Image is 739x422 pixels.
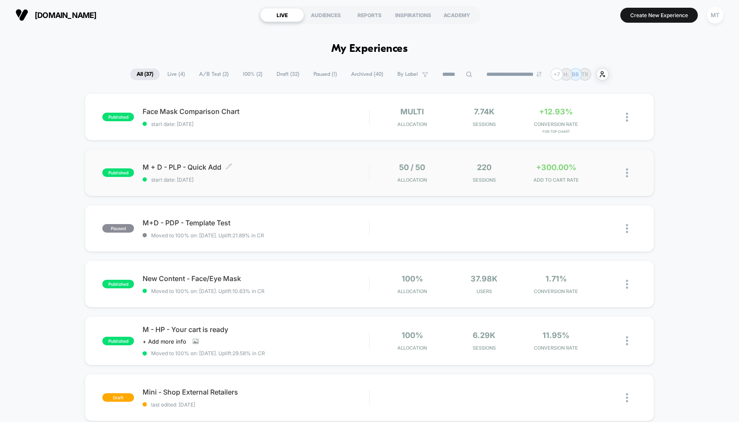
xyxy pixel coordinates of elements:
[102,393,134,402] span: draft
[151,232,264,239] span: Moved to 100% on: [DATE] . Uplift: 21.89% in CR
[704,6,726,24] button: MT
[331,43,408,55] h1: My Experiences
[536,72,542,77] img: end
[143,163,369,171] span: M + D - PLP - Quick Add
[102,168,134,177] span: published
[397,177,427,183] span: Allocation
[551,68,563,81] div: + 7
[400,107,424,116] span: multi
[304,8,348,22] div: AUDIENCES
[707,7,724,24] div: MT
[307,69,343,80] span: Paused ( 1 )
[450,288,518,294] span: Users
[474,107,495,116] span: 7.74k
[102,113,134,121] span: published
[450,121,518,127] span: Sessions
[522,288,590,294] span: CONVERSION RATE
[102,280,134,288] span: published
[450,177,518,183] span: Sessions
[397,345,427,351] span: Allocation
[151,350,265,356] span: Moved to 100% on: [DATE] . Uplift: 29.58% in CR
[151,288,265,294] span: Moved to 100% on: [DATE] . Uplift: 10.63% in CR
[620,8,698,23] button: Create New Experience
[143,338,186,345] span: + Add more info
[130,69,160,80] span: All ( 37 )
[143,274,369,283] span: New Content - Face/Eye Mask
[102,337,134,345] span: published
[626,280,628,289] img: close
[564,71,569,78] p: H.
[348,8,391,22] div: REPORTS
[545,274,567,283] span: 1.71%
[522,129,590,134] span: for top chart
[397,121,427,127] span: Allocation
[143,177,369,183] span: start date: [DATE]
[471,274,498,283] span: 37.98k
[536,163,576,172] span: +300.00%
[473,331,495,340] span: 6.29k
[143,218,369,227] span: M+D - PDP - Template Test
[143,121,369,127] span: start date: [DATE]
[236,69,269,80] span: 100% ( 2 )
[402,331,423,340] span: 100%
[435,8,479,22] div: ACADEMY
[193,69,235,80] span: A/B Test ( 2 )
[450,345,518,351] span: Sessions
[399,163,425,172] span: 50 / 50
[143,388,369,396] span: Mini - Shop External Retailers
[402,274,423,283] span: 100%
[397,71,418,78] span: By Label
[102,224,134,233] span: paused
[542,331,569,340] span: 11.95%
[391,8,435,22] div: INSPIRATIONS
[143,107,369,116] span: Face Mask Comparison Chart
[15,9,28,21] img: Visually logo
[270,69,306,80] span: Draft ( 32 )
[522,345,590,351] span: CONVERSION RATE
[345,69,390,80] span: Archived ( 40 )
[626,168,628,177] img: close
[572,71,579,78] p: BB
[522,121,590,127] span: CONVERSION RATE
[626,224,628,233] img: close
[626,393,628,402] img: close
[35,11,97,20] span: [DOMAIN_NAME]
[161,69,191,80] span: Live ( 4 )
[13,8,99,22] button: [DOMAIN_NAME]
[477,163,492,172] span: 220
[539,107,573,116] span: +12.93%
[397,288,427,294] span: Allocation
[260,8,304,22] div: LIVE
[582,71,589,78] p: TR
[522,177,590,183] span: ADD TO CART RATE
[143,325,369,334] span: M - HP - Your cart is ready
[626,113,628,122] img: close
[626,336,628,345] img: close
[143,401,369,408] span: last edited: [DATE]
